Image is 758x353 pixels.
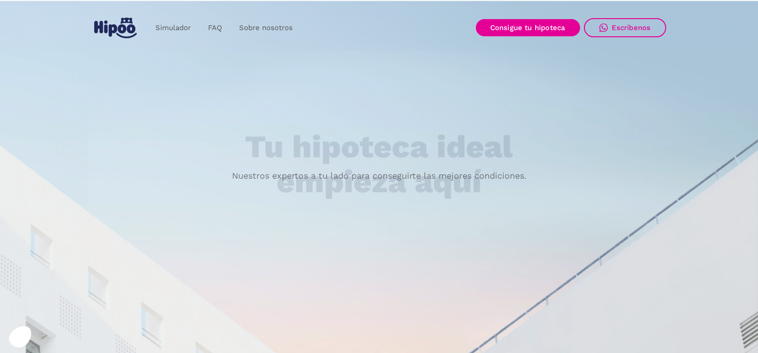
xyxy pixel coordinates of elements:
[584,18,666,37] a: Escríbenos
[199,19,231,37] a: FAQ
[92,14,139,42] a: home
[147,19,199,37] a: Simulador
[612,23,651,32] div: Escríbenos
[231,19,301,37] a: Sobre nosotros
[476,19,580,36] a: Consigue tu hipoteca
[198,130,560,199] h1: Tu hipoteca ideal empieza aquí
